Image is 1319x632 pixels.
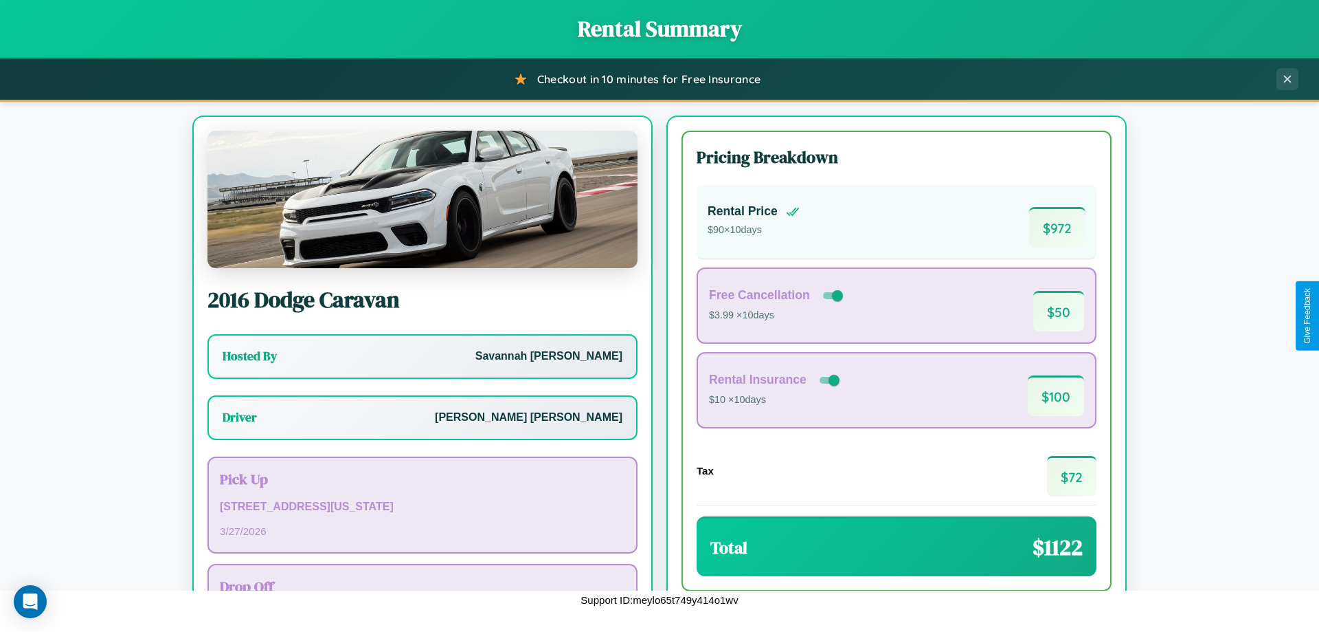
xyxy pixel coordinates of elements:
p: 3 / 27 / 2026 [220,522,625,541]
p: Support ID: meylo65t749y414o1wv [580,591,738,609]
p: [PERSON_NAME] [PERSON_NAME] [435,408,622,428]
p: $3.99 × 10 days [709,307,846,325]
span: $ 1122 [1033,532,1083,563]
span: Checkout in 10 minutes for Free Insurance [537,72,760,86]
p: Savannah [PERSON_NAME] [475,347,622,367]
div: Give Feedback [1303,288,1312,344]
h3: Drop Off [220,576,625,596]
h4: Rental Price [708,204,778,219]
h3: Total [710,536,747,559]
h3: Driver [223,409,257,426]
h1: Rental Summary [14,14,1305,44]
span: $ 50 [1033,291,1084,331]
h3: Pick Up [220,469,625,489]
h3: Hosted By [223,348,277,364]
h4: Free Cancellation [709,288,810,303]
span: $ 100 [1028,375,1084,416]
h4: Tax [697,465,714,477]
h4: Rental Insurance [709,373,807,387]
img: Dodge Caravan [207,131,638,268]
p: [STREET_ADDRESS][US_STATE] [220,497,625,517]
div: Open Intercom Messenger [14,585,47,618]
p: $ 90 × 10 days [708,221,800,239]
h2: 2016 Dodge Caravan [207,285,638,315]
p: $10 × 10 days [709,391,842,409]
span: $ 972 [1029,207,1085,248]
span: $ 72 [1047,456,1096,497]
h3: Pricing Breakdown [697,146,1096,168]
